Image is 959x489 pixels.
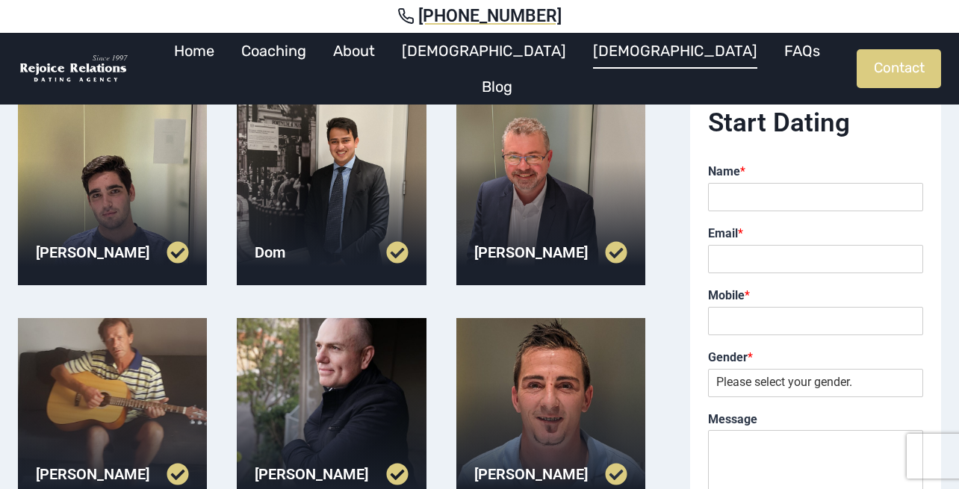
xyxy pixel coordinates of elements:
nav: Primary Navigation [137,33,857,105]
a: Coaching [228,33,320,69]
a: Home [161,33,228,69]
h2: Start Dating [708,108,923,139]
label: Gender [708,350,923,366]
a: Blog [468,69,526,105]
label: Mobile [708,288,923,304]
label: Name [708,164,923,180]
label: Email [708,226,923,242]
img: Rejoice Relations [18,54,130,84]
a: [DEMOGRAPHIC_DATA] [388,33,580,69]
a: [PHONE_NUMBER] [18,6,941,27]
a: FAQs [771,33,834,69]
span: [PHONE_NUMBER] [418,6,562,27]
input: Mobile [708,307,923,335]
a: [DEMOGRAPHIC_DATA] [580,33,771,69]
a: About [320,33,388,69]
a: Contact [857,49,941,88]
label: Message [708,412,923,428]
